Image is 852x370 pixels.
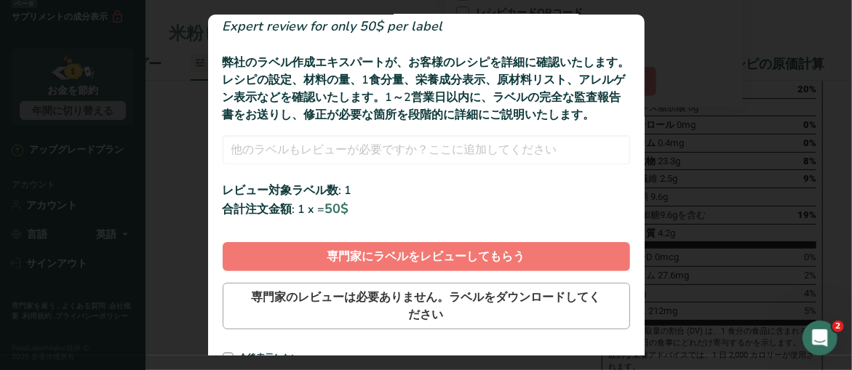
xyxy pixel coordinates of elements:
button: 専門家にラベルをレビューしてもらう [223,242,630,271]
font: 専門家にラベルをレビューしてもらう [327,249,525,265]
iframe: インターコムライブチャット [803,321,837,355]
font: 合計注文金額: 1 x = [223,201,325,217]
font: 今後表示しない [239,352,300,363]
font: 専門家のレビューは必要ありません。ラベルをダウンロードしてください [252,289,601,323]
font: レビュー対象ラベル数: 1 [223,182,352,198]
font: 2 [835,321,841,331]
font: 弊社のラベル作成エキスパートが、お客様のレシピを詳細に確認いたします。レシピの設定、材料の量、1食分量、栄養成分表示、原材料リスト、アレルゲン表示などを確認いたします。1～2営業日以内に、ラベル... [223,55,630,123]
button: 専門家のレビューは必要ありません。ラベルをダウンロードしてください [223,283,630,329]
div: Expert review for only 50$ per label [223,17,630,36]
input: 他のラベルもレビューが必要ですか？ここに追加してください [223,135,630,164]
span: 50$ [325,200,349,217]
